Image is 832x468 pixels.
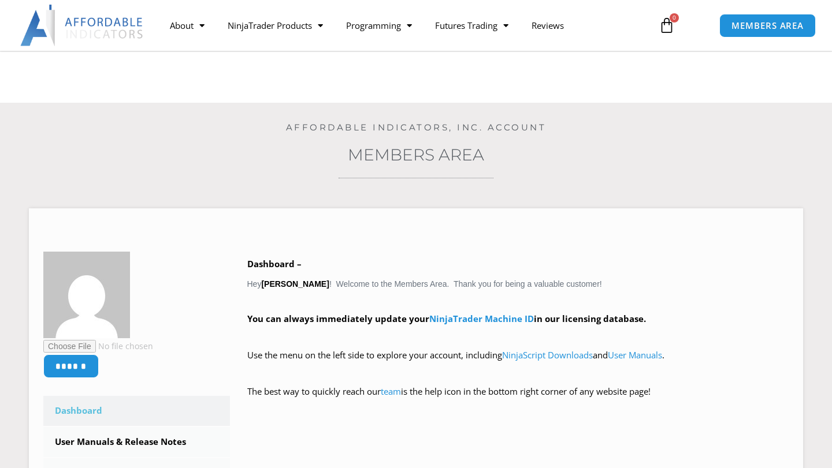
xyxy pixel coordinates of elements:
[261,279,329,289] strong: [PERSON_NAME]
[43,427,230,457] a: User Manuals & Release Notes
[381,385,401,397] a: team
[335,12,424,39] a: Programming
[247,258,302,269] b: Dashboard –
[247,347,789,380] p: Use the menu on the left side to explore your account, including and .
[502,349,593,361] a: NinjaScript Downloads
[348,145,484,164] a: Members Area
[158,12,216,39] a: About
[424,12,520,39] a: Futures Trading
[158,12,649,39] nav: Menu
[43,252,130,338] img: 36d648c9973b7c9a5894ac73ec2bed9f8d13c08f1b7a6c3a18f91b3793de95c4
[20,5,144,46] img: LogoAI | Affordable Indicators – NinjaTrader
[247,313,646,324] strong: You can always immediately update your in our licensing database.
[216,12,335,39] a: NinjaTrader Products
[731,21,804,30] span: MEMBERS AREA
[641,9,692,42] a: 0
[520,12,575,39] a: Reviews
[670,13,679,23] span: 0
[43,396,230,426] a: Dashboard
[608,349,662,361] a: User Manuals
[247,384,789,416] p: The best way to quickly reach our is the help icon in the bottom right corner of any website page!
[429,313,534,324] a: NinjaTrader Machine ID
[719,14,816,38] a: MEMBERS AREA
[286,122,547,133] a: Affordable Indicators, Inc. Account
[247,256,789,416] div: Hey ! Welcome to the Members Area. Thank you for being a valuable customer!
